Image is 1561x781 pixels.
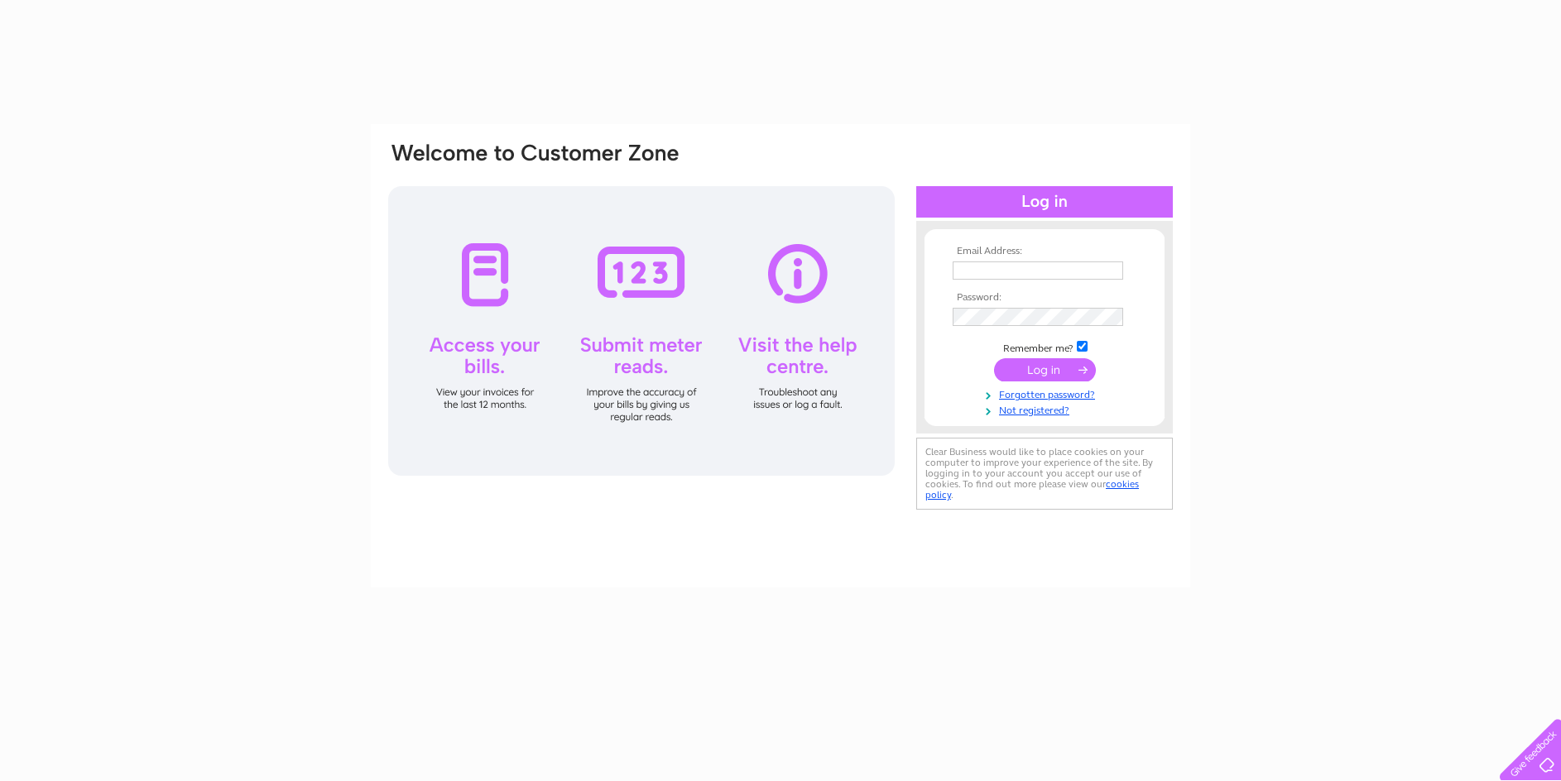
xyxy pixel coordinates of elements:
[925,478,1139,501] a: cookies policy
[916,438,1173,510] div: Clear Business would like to place cookies on your computer to improve your experience of the sit...
[949,338,1141,355] td: Remember me?
[953,386,1141,401] a: Forgotten password?
[994,358,1096,381] input: Submit
[949,246,1141,257] th: Email Address:
[949,292,1141,304] th: Password:
[953,401,1141,417] a: Not registered?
